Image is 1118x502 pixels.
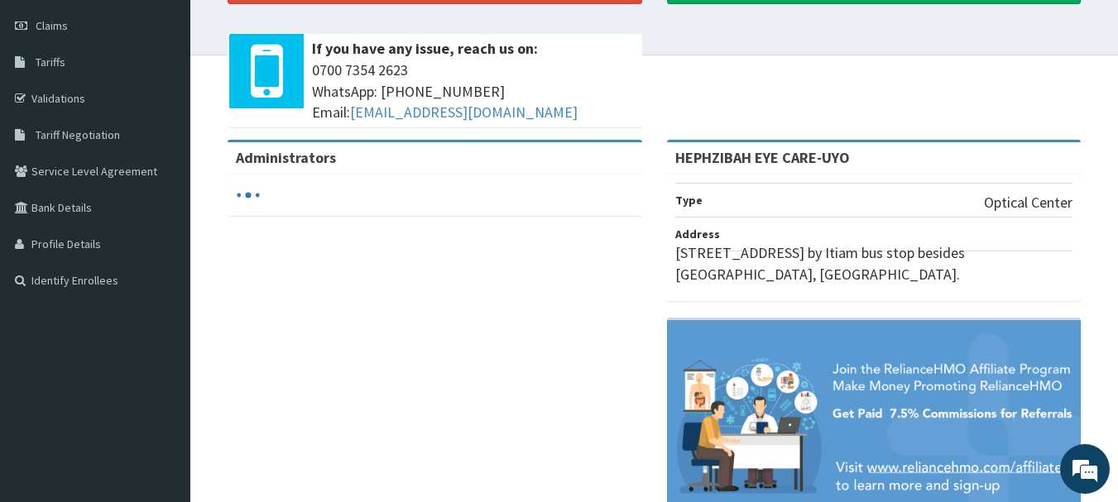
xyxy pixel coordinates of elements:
strong: HEPHZIBAH EYE CARE-UYO [675,148,850,167]
svg: audio-loading [236,183,261,208]
b: Type [675,193,703,208]
span: Claims [36,18,68,33]
span: Tariffs [36,55,65,69]
a: [EMAIL_ADDRESS][DOMAIN_NAME] [350,103,578,122]
b: Address [675,227,720,241]
span: 0700 7354 2623 WhatsApp: [PHONE_NUMBER] Email: [312,60,634,123]
p: Optical Center [984,192,1072,213]
b: If you have any issue, reach us on: [312,39,538,58]
span: Tariff Negotiation [36,127,120,142]
p: [STREET_ADDRESS] by Itiam bus stop besides [GEOGRAPHIC_DATA], [GEOGRAPHIC_DATA]. [675,242,1073,284]
b: Administrators [236,148,336,167]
